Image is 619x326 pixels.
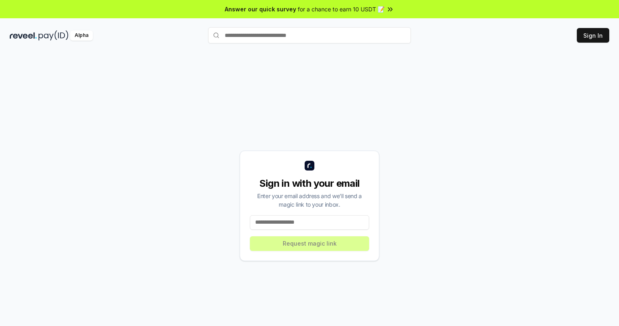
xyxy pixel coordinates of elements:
img: logo_small [305,161,314,171]
div: Alpha [70,30,93,41]
button: Sign In [577,28,609,43]
div: Enter your email address and we’ll send a magic link to your inbox. [250,192,369,209]
span: Answer our quick survey [225,5,296,13]
img: pay_id [39,30,69,41]
div: Sign in with your email [250,177,369,190]
span: for a chance to earn 10 USDT 📝 [298,5,385,13]
img: reveel_dark [10,30,37,41]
